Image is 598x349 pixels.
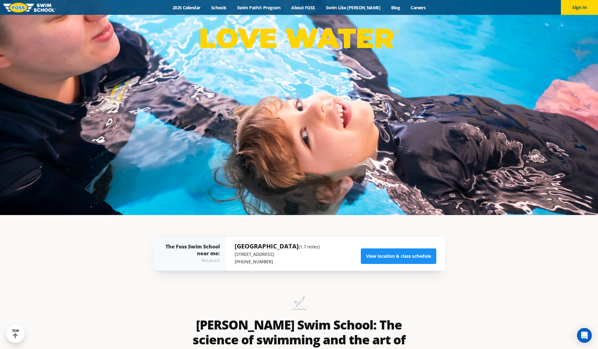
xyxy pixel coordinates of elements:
sup: ® [394,28,399,36]
a: Blog [386,5,405,11]
a: 2025 Calendar [167,5,206,11]
h5: [GEOGRAPHIC_DATA] [235,242,320,251]
div: TOP [12,329,19,338]
a: View location & class schedule [361,248,436,264]
a: Schools [206,5,232,11]
img: FOSS Swim School Logo [3,3,56,12]
div: Open Intercom Messenger [577,328,592,343]
img: icon-swimming-diving-2.png [292,295,306,314]
p: [PHONE_NUMBER] [235,258,320,265]
a: About FOSS [286,5,321,11]
p: [STREET_ADDRESS] [235,251,320,258]
a: Careers [405,5,431,11]
a: Swim Like [PERSON_NAME] [320,5,386,11]
a: Swim Path® Program [232,5,286,11]
div: Not yours? [165,257,220,264]
p: LOVE WATER [199,22,399,55]
div: The Foss Swim School near me: [165,243,220,264]
small: (1.7 miles) [299,244,320,250]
